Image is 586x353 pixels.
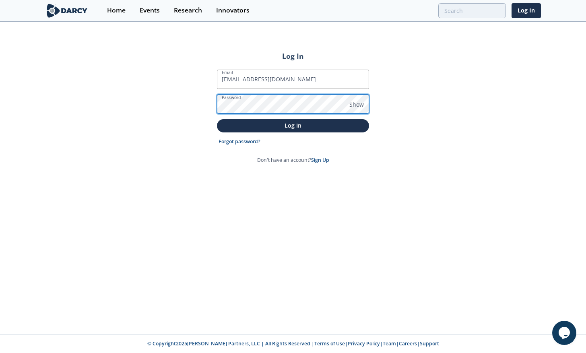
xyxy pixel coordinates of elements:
a: Careers [399,340,417,347]
p: Don't have an account? [257,157,329,164]
button: Log In [217,119,369,132]
div: Innovators [216,7,250,14]
div: Home [107,7,126,14]
p: © Copyright 2025 [PERSON_NAME] Partners, LLC | All Rights Reserved | | | | | [14,340,572,347]
a: Log In [512,3,541,18]
label: Password [222,94,241,101]
a: Team [383,340,396,347]
p: Log In [223,121,363,130]
h2: Log In [217,51,369,61]
a: Privacy Policy [348,340,380,347]
div: Events [140,7,160,14]
div: Research [174,7,202,14]
span: Show [349,100,364,109]
img: logo-wide.svg [45,4,89,18]
label: Email [222,69,233,76]
iframe: chat widget [552,321,578,345]
a: Sign Up [311,157,329,163]
a: Forgot password? [219,138,260,145]
input: Advanced Search [438,3,506,18]
a: Support [420,340,439,347]
a: Terms of Use [314,340,345,347]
